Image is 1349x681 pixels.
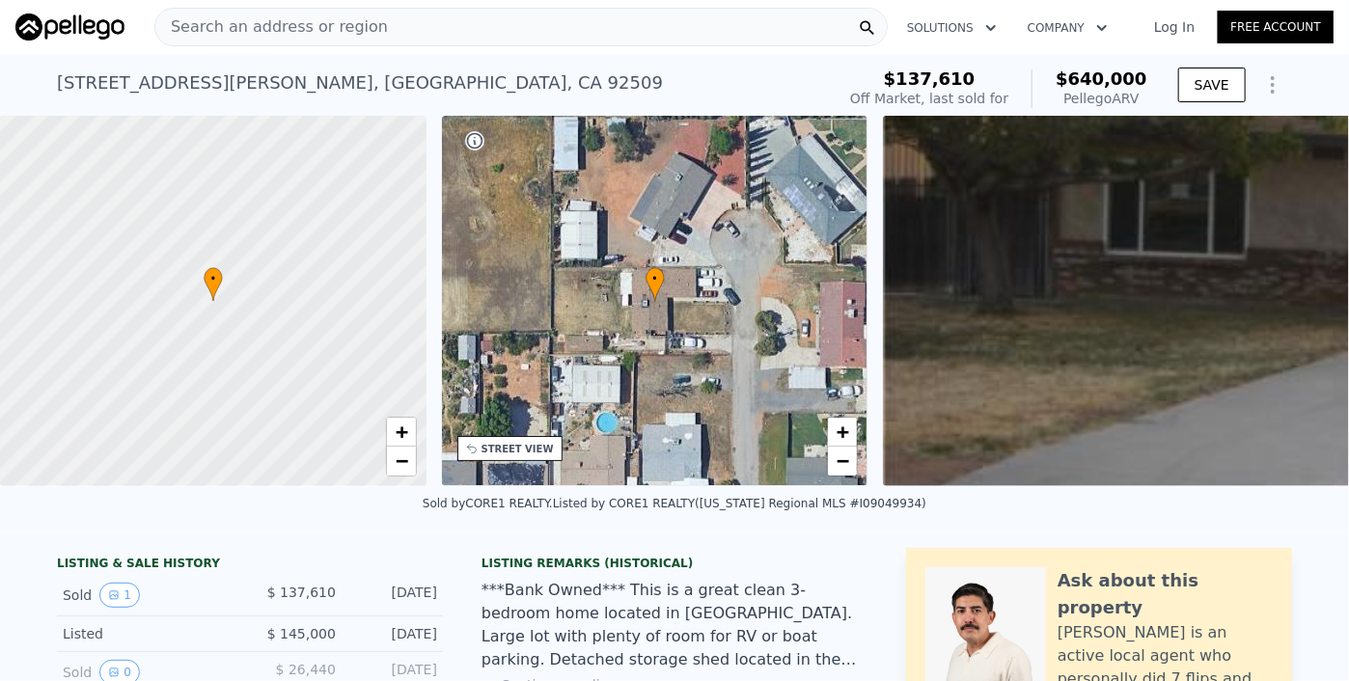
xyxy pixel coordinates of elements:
img: Pellego [15,14,124,41]
div: Off Market, last sold for [850,89,1008,108]
div: [DATE] [351,624,437,643]
span: + [395,420,407,444]
span: $ 26,440 [276,662,336,677]
div: ***Bank Owned*** This is a great clean 3-bedroom home located in [GEOGRAPHIC_DATA]. Large lot wit... [482,579,867,671]
div: [STREET_ADDRESS][PERSON_NAME] , [GEOGRAPHIC_DATA] , CA 92509 [57,69,663,96]
span: $ 137,610 [267,585,336,600]
span: Search an address or region [155,15,388,39]
button: SAVE [1178,68,1246,102]
button: View historical data [99,583,140,608]
div: • [646,267,665,301]
div: Pellego ARV [1056,89,1147,108]
span: • [204,270,223,287]
a: Free Account [1218,11,1334,43]
span: $137,610 [884,68,976,89]
div: [DATE] [351,583,437,608]
span: + [837,420,849,444]
div: STREET VIEW [482,442,554,456]
button: Company [1012,11,1123,45]
a: Zoom out [387,447,416,476]
div: Ask about this property [1058,567,1273,621]
span: − [395,449,407,473]
button: Solutions [892,11,1012,45]
span: $640,000 [1056,68,1147,89]
button: Show Options [1253,66,1292,104]
div: Sold [63,583,234,608]
a: Zoom in [828,418,857,447]
div: LISTING & SALE HISTORY [57,556,443,575]
a: Log In [1131,17,1218,37]
span: $ 145,000 [267,626,336,641]
span: • [646,270,665,287]
div: Listed by CORE1 REALTY ([US_STATE] Regional MLS #I09049934) [553,497,926,510]
span: − [837,449,849,473]
div: Listed [63,624,234,643]
div: Listing Remarks (Historical) [482,556,867,571]
a: Zoom out [828,447,857,476]
div: • [204,267,223,301]
div: Sold by CORE1 REALTY . [423,497,553,510]
a: Zoom in [387,418,416,447]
